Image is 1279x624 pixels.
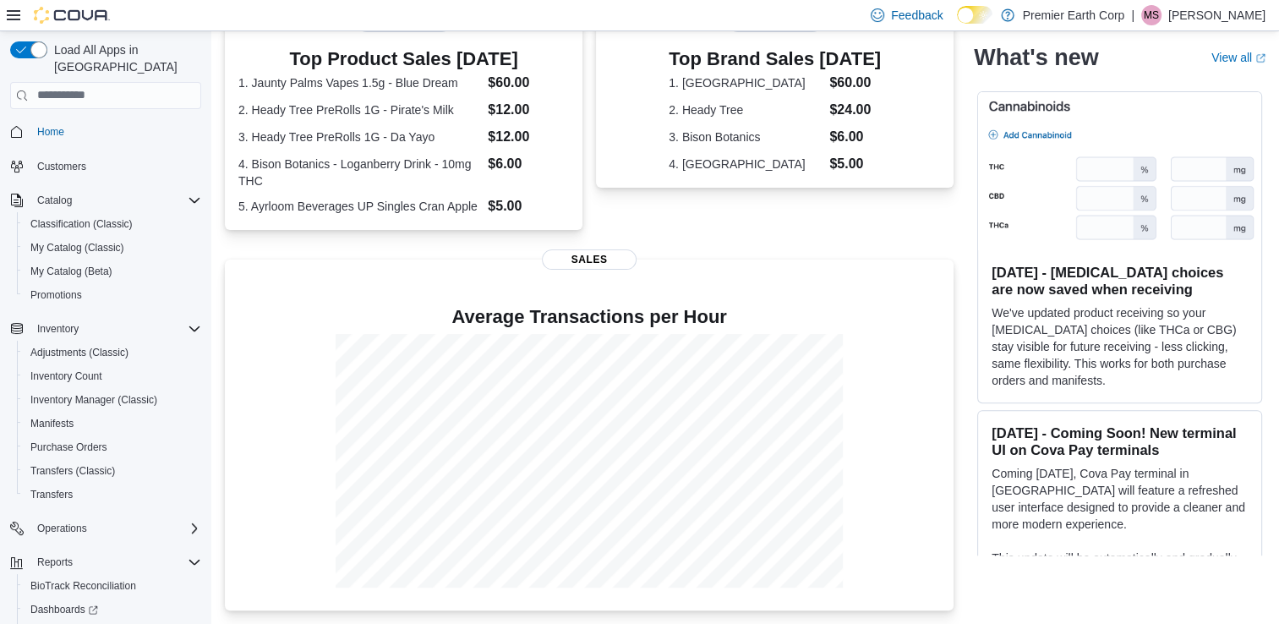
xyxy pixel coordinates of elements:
dd: $6.00 [829,127,881,147]
img: Cova [34,7,110,24]
span: Inventory Manager (Classic) [24,390,201,410]
p: We've updated product receiving so your [MEDICAL_DATA] choices (like THCa or CBG) stay visible fo... [992,304,1248,389]
span: Purchase Orders [24,437,201,457]
dd: $5.00 [488,196,569,216]
span: Sales [542,249,637,270]
button: Transfers [17,483,208,506]
a: Customers [30,156,93,177]
span: Home [37,125,64,139]
span: Inventory Count [24,366,201,386]
button: Catalog [30,190,79,211]
input: Dark Mode [957,6,992,24]
dt: 5. Ayrloom Beverages UP Singles Cran Apple [238,198,481,215]
span: Transfers (Classic) [30,464,115,478]
a: My Catalog (Classic) [24,238,131,258]
dt: 2. Heady Tree PreRolls 1G - Pirate's Milk [238,101,481,118]
button: My Catalog (Beta) [17,260,208,283]
span: Customers [30,156,201,177]
button: Home [3,119,208,144]
span: Inventory Manager (Classic) [30,393,157,407]
span: Manifests [30,417,74,430]
span: BioTrack Reconciliation [30,579,136,593]
button: Adjustments (Classic) [17,341,208,364]
span: My Catalog (Beta) [30,265,112,278]
button: Inventory Manager (Classic) [17,388,208,412]
button: Reports [3,550,208,574]
a: Inventory Count [24,366,109,386]
span: Dashboards [30,603,98,616]
dt: 3. Heady Tree PreRolls 1G - Da Yayo [238,129,481,145]
dt: 4. Bison Botanics - Loganberry Drink - 10mg THC [238,156,481,189]
button: Classification (Classic) [17,212,208,236]
dt: 1. [GEOGRAPHIC_DATA] [669,74,823,91]
span: Transfers [30,488,73,501]
dd: $12.00 [488,100,569,120]
span: Inventory [37,322,79,336]
a: Manifests [24,413,80,434]
span: Operations [30,518,201,539]
a: View allExternal link [1211,51,1265,64]
a: Transfers (Classic) [24,461,122,481]
span: My Catalog (Beta) [24,261,201,282]
button: Inventory [3,317,208,341]
a: Transfers [24,484,79,505]
span: Promotions [24,285,201,305]
a: Classification (Classic) [24,214,139,234]
div: Mark Schlueter [1141,5,1161,25]
button: Operations [30,518,94,539]
button: My Catalog (Classic) [17,236,208,260]
h3: [DATE] - Coming Soon! New terminal UI on Cova Pay terminals [992,424,1248,458]
button: Inventory Count [17,364,208,388]
p: [PERSON_NAME] [1168,5,1265,25]
dd: $12.00 [488,127,569,147]
button: Transfers (Classic) [17,459,208,483]
svg: External link [1255,53,1265,63]
span: My Catalog (Classic) [30,241,124,255]
span: My Catalog (Classic) [24,238,201,258]
span: MS [1144,5,1159,25]
span: Classification (Classic) [30,217,133,231]
span: Load All Apps in [GEOGRAPHIC_DATA] [47,41,201,75]
span: Classification (Classic) [24,214,201,234]
dt: 2. Heady Tree [669,101,823,118]
button: Operations [3,517,208,540]
span: Reports [30,552,201,572]
p: | [1131,5,1134,25]
span: Inventory [30,319,201,339]
span: Feedback [891,7,943,24]
button: Promotions [17,283,208,307]
button: Manifests [17,412,208,435]
a: Promotions [24,285,89,305]
p: Coming [DATE], Cova Pay terminal in [GEOGRAPHIC_DATA] will feature a refreshed user interface des... [992,465,1248,533]
a: Dashboards [17,598,208,621]
dd: $60.00 [488,73,569,93]
dd: $60.00 [829,73,881,93]
span: Dark Mode [957,24,958,25]
span: Inventory Count [30,369,102,383]
span: Adjustments (Classic) [24,342,201,363]
a: Purchase Orders [24,437,114,457]
button: Catalog [3,189,208,212]
button: Purchase Orders [17,435,208,459]
a: BioTrack Reconciliation [24,576,143,596]
span: Customers [37,160,86,173]
span: Catalog [37,194,72,207]
button: BioTrack Reconciliation [17,574,208,598]
span: Promotions [30,288,82,302]
h4: Average Transactions per Hour [238,307,940,327]
span: Home [30,121,201,142]
span: Adjustments (Classic) [30,346,128,359]
span: Transfers (Classic) [24,461,201,481]
span: Transfers [24,484,201,505]
dd: $6.00 [488,154,569,174]
h2: What's new [974,44,1098,71]
a: My Catalog (Beta) [24,261,119,282]
dd: $24.00 [829,100,881,120]
span: Catalog [30,190,201,211]
dt: 3. Bison Botanics [669,129,823,145]
a: Dashboards [24,599,105,620]
span: Dashboards [24,599,201,620]
dt: 1. Jaunty Palms Vapes 1.5g - Blue Dream [238,74,481,91]
span: Operations [37,522,87,535]
p: Premier Earth Corp [1023,5,1125,25]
